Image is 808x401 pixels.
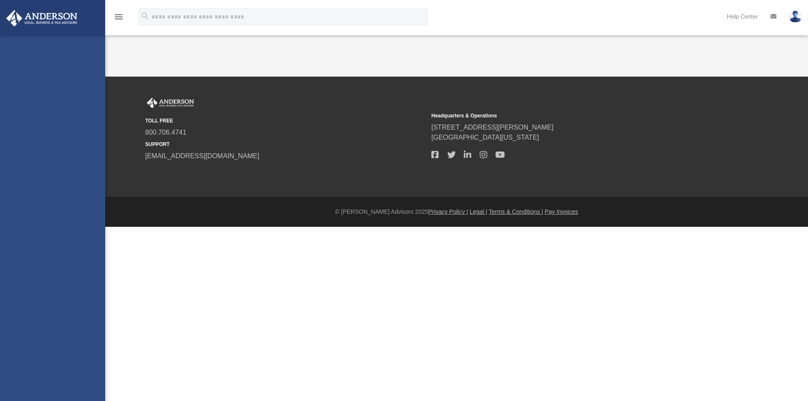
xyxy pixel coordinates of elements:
img: Anderson Advisors Platinum Portal [4,10,80,27]
i: menu [114,12,124,22]
a: Terms & Conditions | [489,208,543,215]
img: Anderson Advisors Platinum Portal [145,98,196,109]
a: 800.706.4741 [145,129,186,136]
a: menu [114,16,124,22]
a: [EMAIL_ADDRESS][DOMAIN_NAME] [145,152,259,159]
small: TOLL FREE [145,117,425,125]
a: Pay Invoices [545,208,578,215]
a: [STREET_ADDRESS][PERSON_NAME] [431,124,553,131]
i: search [141,11,150,21]
img: User Pic [789,11,802,23]
a: Privacy Policy | [428,208,468,215]
div: © [PERSON_NAME] Advisors 2025 [105,207,808,216]
a: Legal | [470,208,487,215]
a: [GEOGRAPHIC_DATA][US_STATE] [431,134,539,141]
small: Headquarters & Operations [431,112,712,120]
small: SUPPORT [145,141,425,148]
